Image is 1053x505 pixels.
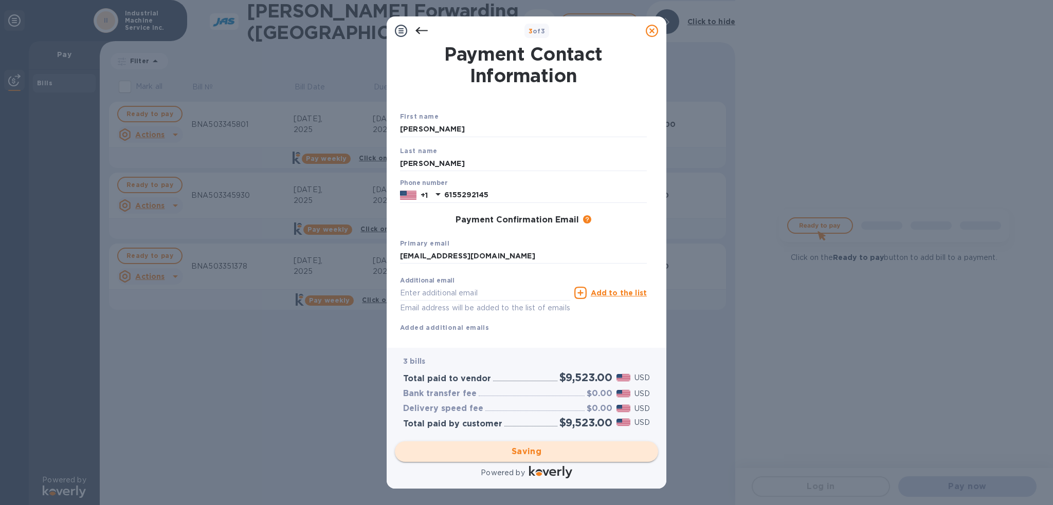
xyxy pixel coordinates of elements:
p: USD [634,417,650,428]
b: Primary email [400,239,449,247]
h3: $0.00 [587,389,612,399]
p: USD [634,372,650,383]
b: First name [400,113,439,120]
h3: Delivery speed fee [403,404,483,414]
img: USD [616,419,630,426]
img: Logo [529,466,572,478]
b: Added additional emails [400,324,489,331]
img: USD [616,405,630,412]
p: +1 [421,190,428,200]
h3: Total paid to vendor [403,374,491,384]
label: Phone number [400,180,447,186]
h3: Total paid by customer [403,419,502,429]
img: US [400,190,416,201]
p: Powered by [481,467,524,478]
p: Email address will be added to the list of emails [400,302,570,314]
input: Enter your primary name [400,249,647,264]
input: Enter your first name [400,122,647,137]
b: 3 bills [403,357,425,365]
b: of 3 [529,27,546,35]
input: Enter your last name [400,156,647,171]
span: 3 [529,27,533,35]
img: USD [616,390,630,397]
h2: $9,523.00 [559,371,612,384]
p: USD [634,403,650,414]
input: Enter additional email [400,285,570,301]
h2: $9,523.00 [559,416,612,429]
u: Add to the list [591,289,647,297]
h3: Bank transfer fee [403,389,477,399]
img: USD [616,374,630,381]
label: Additional email [400,278,455,284]
h3: $0.00 [587,404,612,414]
p: USD [634,388,650,399]
input: Enter your phone number [444,188,647,203]
h3: Payment Confirmation Email [456,215,579,225]
b: Last name [400,147,438,155]
h1: Payment Contact Information [400,43,647,86]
